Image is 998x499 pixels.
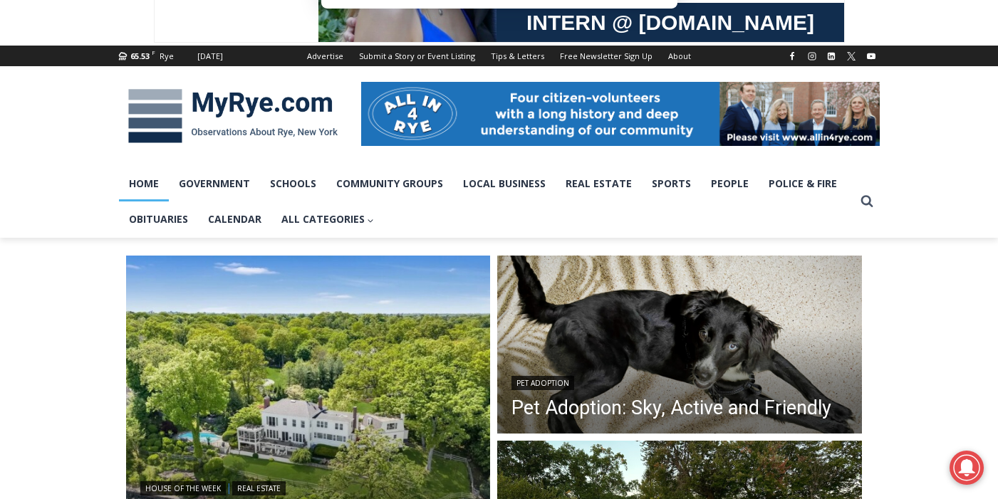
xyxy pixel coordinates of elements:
[373,142,660,174] span: Intern @ [DOMAIN_NAME]
[338,17,395,74] img: notification icon
[1,1,142,142] img: s_800_29ca6ca9-f6cc-433c-a631-14f6620ca39b.jpeg
[360,1,673,138] div: "[PERSON_NAME] and I covered the [DATE] Parade, which was a really eye opening experience as I ha...
[119,166,169,201] a: Home
[150,42,206,117] div: Co-sponsored by Westchester County Parks
[232,481,286,495] a: Real Estate
[395,17,660,50] div: [DOMAIN_NAME] would like to send you push notifications. You can unsubscribe at any time.
[150,120,156,135] div: 1
[759,166,847,201] a: Police & Fire
[160,120,163,135] div: /
[198,201,271,237] a: Calendar
[140,481,226,495] a: House of the Week
[119,166,854,238] nav: Primary Navigation
[453,166,556,201] a: Local Business
[556,166,642,201] a: Real Estate
[594,74,660,110] button: Allow
[167,120,173,135] div: 6
[260,166,326,201] a: Schools
[1,142,213,177] a: [PERSON_NAME] Read Sanctuary Fall Fest: [DATE]
[511,397,831,419] a: Pet Adoption: Sky, Active and Friendly
[497,256,862,438] img: [PHOTO; Sky. Contributed.]
[169,166,260,201] a: Government
[854,189,880,214] button: View Search Form
[11,143,189,176] h4: [PERSON_NAME] Read Sanctuary Fall Fest: [DATE]
[513,74,586,110] button: Cancel
[271,201,385,237] button: Child menu of All Categories
[140,478,477,495] div: |
[497,256,862,438] a: Read More Pet Adoption: Sky, Active and Friendly
[642,166,701,201] a: Sports
[511,376,574,390] a: Pet Adoption
[701,166,759,201] a: People
[343,138,690,177] a: Intern @ [DOMAIN_NAME]
[119,201,198,237] a: Obituaries
[326,166,453,201] a: Community Groups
